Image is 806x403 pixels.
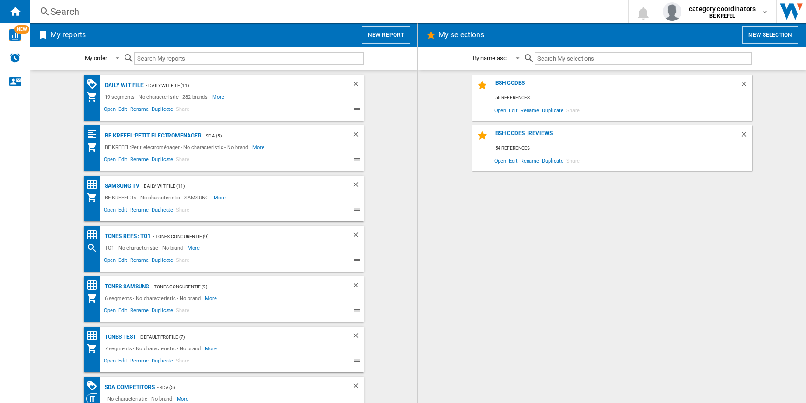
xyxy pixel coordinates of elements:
[663,2,681,21] img: profile.jpg
[103,142,253,153] div: BE KREFEL:Petit electroménager - No characteristic - No brand
[144,80,333,91] div: - Daily WIT File (11)
[117,155,129,166] span: Edit
[155,382,333,393] div: - SDA (5)
[9,29,21,41] img: wise-card.svg
[493,92,752,104] div: 56 references
[14,25,29,34] span: NEW
[86,343,103,354] div: My Assortment
[103,91,213,102] div: 19 segments - No characteristic - 282 brands
[117,256,129,267] span: Edit
[86,280,103,291] div: Price Matrix
[352,180,364,192] div: Delete
[103,80,144,91] div: Daily WIT file
[103,205,118,217] span: Open
[541,154,565,167] span: Duplicate
[205,343,218,354] span: More
[174,205,191,217] span: Share
[103,293,205,304] div: 6 segments - No characteristic - No brand
[86,91,103,102] div: My Assortment
[117,105,129,116] span: Edit
[174,356,191,368] span: Share
[103,382,155,393] div: SDA competitors
[129,256,150,267] span: Rename
[565,104,581,116] span: Share
[86,229,103,241] div: Price Matrix
[86,78,103,90] div: PROMOTIONS Matrix
[150,155,174,166] span: Duplicate
[85,55,107,61] div: My order
[151,231,333,242] div: - Tones concurentie (9)
[507,104,519,116] span: Edit
[519,104,541,116] span: Rename
[86,330,103,342] div: Price Matrix
[493,104,508,116] span: Open
[174,256,191,267] span: Share
[352,231,364,242] div: Delete
[103,231,151,242] div: Tones refs : TO1
[150,205,174,217] span: Duplicate
[103,356,118,368] span: Open
[740,130,752,143] div: Delete
[437,26,486,44] h2: My selections
[139,180,333,192] div: - Daily WIT File (11)
[103,281,150,293] div: Tones Samsung
[136,331,333,343] div: - Default profile (7)
[352,281,364,293] div: Delete
[214,192,227,203] span: More
[150,105,174,116] span: Duplicate
[519,154,541,167] span: Rename
[252,142,266,153] span: More
[150,256,174,267] span: Duplicate
[742,26,798,44] button: New selection
[86,129,103,140] div: Quartiles grid
[117,205,129,217] span: Edit
[86,380,103,392] div: PROMOTIONS Matrix
[473,55,508,61] div: By name asc.
[129,155,150,166] span: Rename
[150,306,174,317] span: Duplicate
[493,143,752,154] div: 54 references
[507,154,519,167] span: Edit
[709,13,735,19] b: BE KREFEL
[535,52,751,65] input: Search My selections
[740,80,752,92] div: Delete
[689,4,756,14] span: category coordinators
[150,356,174,368] span: Duplicate
[352,130,364,142] div: Delete
[493,80,740,92] div: BSH Codes
[86,293,103,304] div: My Assortment
[541,104,565,116] span: Duplicate
[103,192,214,203] div: BE KREFEL:Tv - No characteristic - SAMSUNG
[103,130,201,142] div: BE KREFEL:Petit electromenager
[174,105,191,116] span: Share
[103,306,118,317] span: Open
[50,5,604,18] div: Search
[86,242,103,253] div: Search
[117,306,129,317] span: Edit
[129,356,150,368] span: Rename
[129,105,150,116] span: Rename
[49,26,88,44] h2: My reports
[117,356,129,368] span: Edit
[86,179,103,191] div: Price Matrix
[212,91,226,102] span: More
[134,52,364,65] input: Search My reports
[9,52,21,63] img: alerts-logo.svg
[174,155,191,166] span: Share
[86,192,103,203] div: My Assortment
[352,382,364,393] div: Delete
[565,154,581,167] span: Share
[129,306,150,317] span: Rename
[103,242,188,253] div: TO1 - No characteristic - No brand
[493,130,740,143] div: BSH codes | Reviews
[86,142,103,153] div: My Assortment
[103,343,205,354] div: 7 segments - No characteristic - No brand
[201,130,333,142] div: - SDA (5)
[103,105,118,116] span: Open
[352,80,364,91] div: Delete
[103,155,118,166] span: Open
[362,26,410,44] button: New report
[352,331,364,343] div: Delete
[129,205,150,217] span: Rename
[103,180,139,192] div: Samsung TV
